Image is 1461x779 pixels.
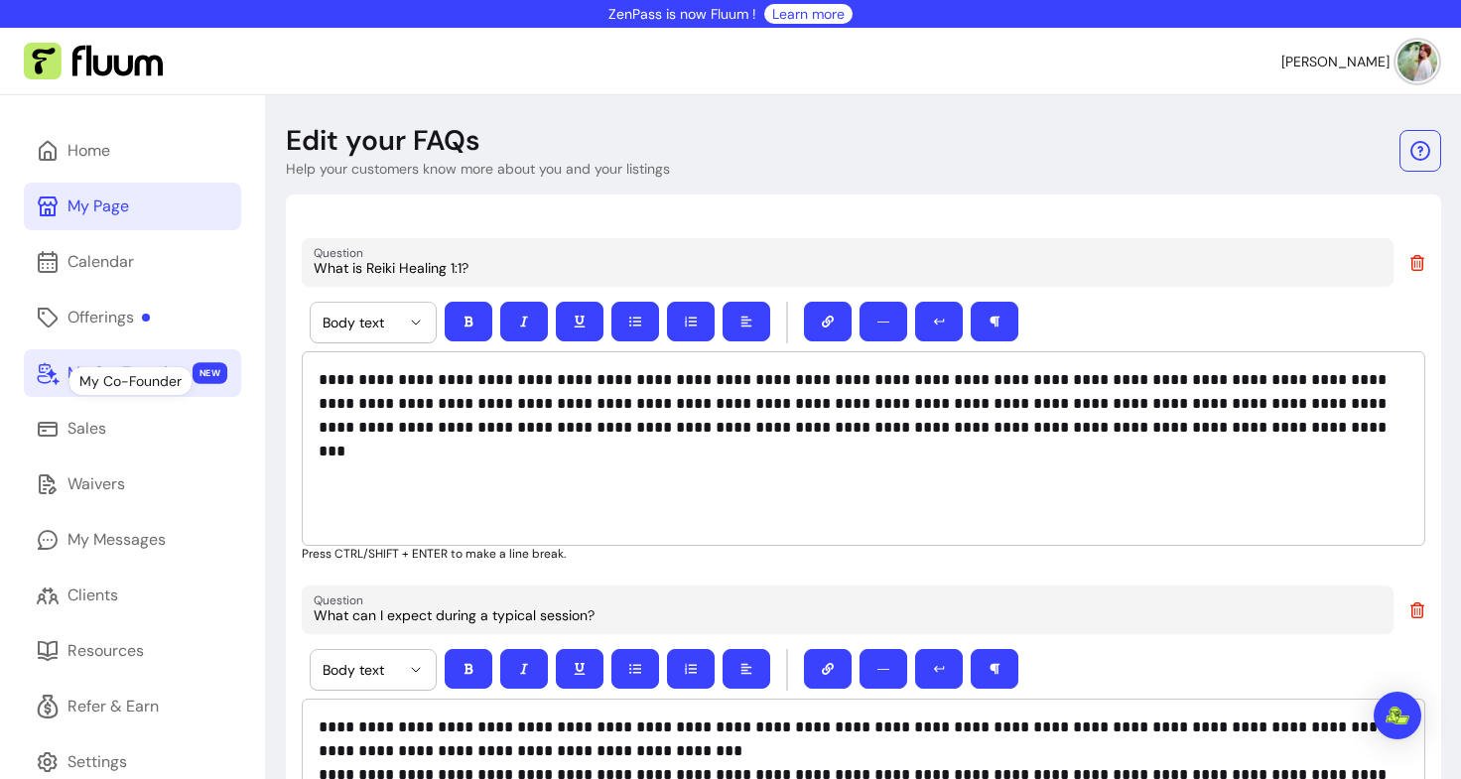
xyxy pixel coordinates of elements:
div: Settings [67,750,127,774]
div: Resources [67,639,144,663]
label: Question [314,244,369,261]
a: Learn more [772,4,845,24]
span: Body text [323,313,400,332]
div: Sales [67,417,106,441]
label: Question [314,591,369,608]
p: Edit your FAQs [286,123,480,159]
a: Home [24,127,241,175]
a: Waivers [24,460,241,508]
div: Home [67,139,110,163]
a: My Co-Founder NEW [24,349,241,397]
div: My Co-Founder [67,361,183,385]
div: My Messages [67,528,166,552]
div: Offerings [67,306,150,329]
button: avatar[PERSON_NAME] [1281,42,1437,81]
p: Press CTRL/SHIFT + ENTER to make a line break. [302,546,1425,562]
a: Resources [24,627,241,675]
div: My Page [67,195,129,218]
span: [PERSON_NAME] [1281,52,1390,71]
a: Offerings [24,294,241,341]
div: Waivers [67,472,125,496]
a: My Page [24,183,241,230]
a: Clients [24,572,241,619]
input: Question [314,605,1382,625]
p: Help your customers know more about you and your listings [286,159,670,179]
input: Question [314,258,1382,278]
button: ― [860,649,907,689]
div: Refer & Earn [67,695,159,718]
button: Body text [311,303,436,342]
p: ZenPass is now Fluum ! [608,4,756,24]
div: Open Intercom Messenger [1374,692,1421,739]
button: Body text [311,650,436,690]
img: Fluum Logo [24,43,163,80]
span: Body text [323,660,400,680]
img: avatar [1397,42,1437,81]
div: Clients [67,584,118,607]
a: My Messages [24,516,241,564]
a: Sales [24,405,241,453]
a: Calendar [24,238,241,286]
a: Refer & Earn [24,683,241,730]
div: My Co-Founder [69,367,192,395]
span: NEW [193,362,227,384]
button: ― [860,302,907,341]
div: Calendar [67,250,134,274]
